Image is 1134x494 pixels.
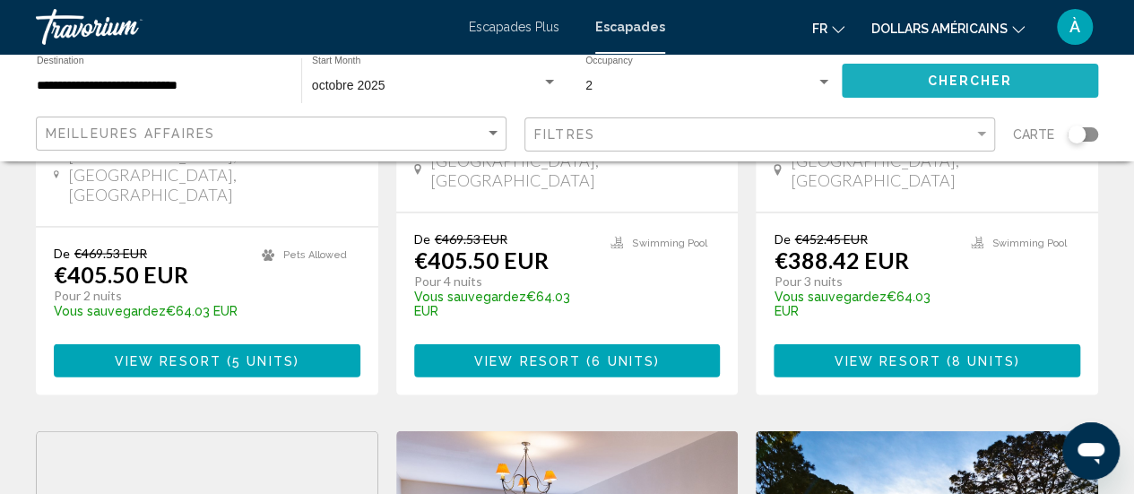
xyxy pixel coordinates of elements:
[842,64,1098,97] button: Chercher
[941,354,1020,368] span: ( )
[774,273,953,290] p: Pour 3 nuits
[54,304,166,318] span: Vous sauvegardez
[414,344,721,377] button: View Resort(6 units)
[592,354,654,368] span: 6 units
[414,290,526,304] span: Vous sauvegardez
[774,247,908,273] p: €388.42 EUR
[414,247,549,273] p: €405.50 EUR
[435,231,507,247] span: €469.53 EUR
[1052,8,1098,46] button: Menu utilisateur
[871,15,1025,41] button: Changer de devise
[46,126,501,142] mat-select: Sort by
[812,22,827,36] font: fr
[774,290,886,304] span: Vous sauvegardez
[927,74,1012,89] span: Chercher
[1069,17,1080,36] font: À
[474,354,581,368] span: View Resort
[414,231,430,247] span: De
[54,304,244,318] p: €64.03 EUR
[36,9,451,45] a: Travorium
[774,231,790,247] span: De
[534,127,595,142] span: Filtres
[774,290,953,318] p: €64.03 EUR
[221,354,299,368] span: ( )
[54,344,360,377] button: View Resort(5 units)
[232,354,294,368] span: 5 units
[524,117,995,153] button: Filter
[54,261,188,288] p: €405.50 EUR
[632,238,706,249] span: Swimming Pool
[46,126,215,141] span: Meilleures affaires
[283,249,347,261] span: Pets Allowed
[430,151,720,190] span: [GEOGRAPHIC_DATA], [GEOGRAPHIC_DATA]
[68,145,360,204] span: [GEOGRAPHIC_DATA], [GEOGRAPHIC_DATA], [GEOGRAPHIC_DATA]
[54,246,70,261] span: De
[1013,122,1054,147] span: Carte
[74,246,147,261] span: €469.53 EUR
[595,20,665,34] a: Escapades
[774,344,1080,377] button: View Resort(8 units)
[835,354,941,368] span: View Resort
[812,15,844,41] button: Changer de langue
[115,354,221,368] span: View Resort
[992,238,1067,249] span: Swimming Pool
[794,231,867,247] span: €452.45 EUR
[581,354,660,368] span: ( )
[871,22,1008,36] font: dollars américains
[54,288,244,304] p: Pour 2 nuits
[414,273,593,290] p: Pour 4 nuits
[414,290,593,318] p: €64.03 EUR
[1062,422,1120,480] iframe: Bouton de lancement de la fenêtre de messagerie
[585,78,593,92] span: 2
[791,151,1080,190] span: [GEOGRAPHIC_DATA], [GEOGRAPHIC_DATA]
[312,78,385,92] span: octobre 2025
[952,354,1015,368] span: 8 units
[469,20,559,34] a: Escapades Plus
